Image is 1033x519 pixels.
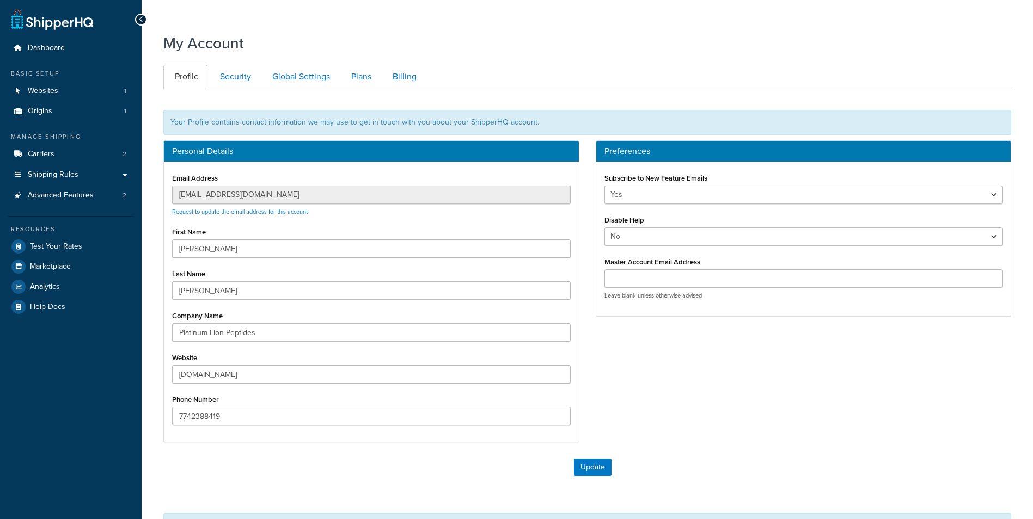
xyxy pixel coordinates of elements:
p: Leave blank unless otherwise advised [604,292,1003,300]
a: Dashboard [8,38,133,58]
li: Websites [8,81,133,101]
label: Disable Help [604,216,644,224]
a: Global Settings [261,65,339,89]
span: Websites [28,86,58,96]
a: Test Your Rates [8,237,133,256]
li: Carriers [8,144,133,164]
span: Origins [28,107,52,116]
a: Billing [381,65,425,89]
label: Phone Number [172,396,219,404]
label: Subscribe to New Feature Emails [604,174,707,182]
a: Carriers 2 [8,144,133,164]
label: Website [172,354,197,362]
span: Shipping Rules [28,170,78,180]
a: Advanced Features 2 [8,186,133,206]
a: Analytics [8,277,133,296]
span: Analytics [30,282,60,292]
a: Plans [340,65,380,89]
span: Test Your Rates [30,242,82,251]
h1: My Account [163,33,244,54]
li: Origins [8,101,133,121]
label: Master Account Email Address [604,258,700,266]
li: Advanced Features [8,186,133,206]
label: Last Name [172,270,205,278]
span: 1 [124,86,126,96]
a: Shipping Rules [8,165,133,185]
a: Profile [163,65,207,89]
label: Company Name [172,312,223,320]
a: Help Docs [8,297,133,317]
span: 1 [124,107,126,116]
span: Carriers [28,150,54,159]
span: Marketplace [30,262,71,271]
div: Resources [8,225,133,234]
a: ShipperHQ Home [11,8,93,30]
a: Request to update the email address for this account [172,207,308,216]
h3: Preferences [604,146,1003,156]
a: Security [209,65,260,89]
div: Manage Shipping [8,132,133,141]
span: Advanced Features [28,191,94,200]
div: Your Profile contains contact information we may use to get in touch with you about your ShipperH... [163,110,1011,135]
span: Help Docs [30,302,65,312]
h3: Personal Details [172,146,571,156]
label: Email Address [172,174,218,182]
span: 2 [123,150,126,159]
span: 2 [123,191,126,200]
a: Marketplace [8,257,133,276]
button: Update [574,459,612,476]
div: Basic Setup [8,69,133,78]
a: Websites 1 [8,81,133,101]
span: Dashboard [28,44,65,53]
label: First Name [172,228,206,236]
a: Origins 1 [8,101,133,121]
